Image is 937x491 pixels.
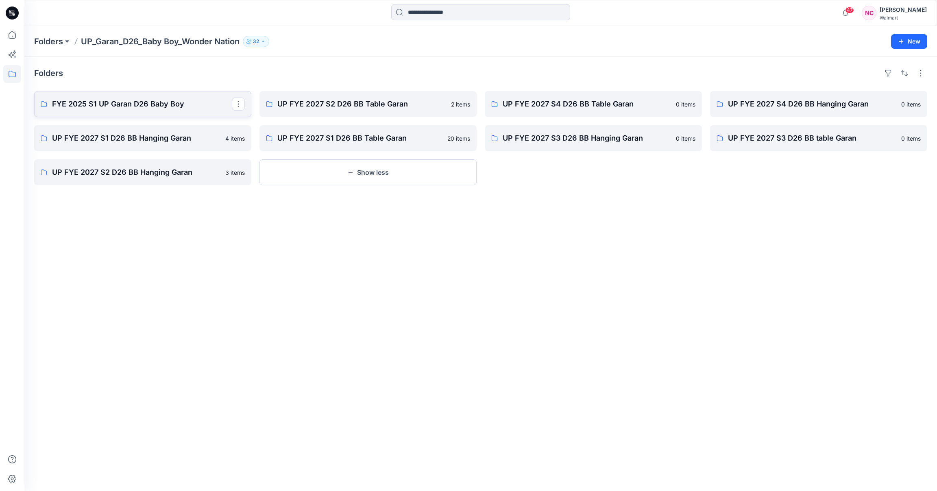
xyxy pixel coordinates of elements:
p: UP_Garan_D26_Baby Boy_Wonder Nation [81,36,240,47]
p: UP FYE 2027 S4 D26 BB Hanging Garan [728,98,896,110]
p: 32 [253,37,259,46]
div: [PERSON_NAME] [880,5,927,15]
p: UP FYE 2027 S3 D26 BB Hanging Garan [503,133,671,144]
a: UP FYE 2027 S1 D26 BB Table Garan20 items [259,125,477,151]
p: UP FYE 2027 S3 D26 BB table Garan [728,133,896,144]
a: UP FYE 2027 S2 D26 BB Table Garan2 items [259,91,477,117]
a: Folders [34,36,63,47]
a: UP FYE 2027 S3 D26 BB Hanging Garan0 items [485,125,702,151]
a: UP FYE 2027 S4 D26 BB Hanging Garan0 items [710,91,927,117]
button: New [891,34,927,49]
p: UP FYE 2027 S1 D26 BB Hanging Garan [52,133,220,144]
p: 0 items [676,134,695,143]
button: 32 [243,36,269,47]
p: 3 items [225,168,245,177]
span: 47 [845,7,854,13]
p: 0 items [901,100,921,109]
p: 0 items [676,100,695,109]
p: 0 items [901,134,921,143]
p: UP FYE 2027 S1 D26 BB Table Garan [277,133,442,144]
a: UP FYE 2027 S2 D26 BB Hanging Garan3 items [34,159,251,185]
p: UP FYE 2027 S4 D26 BB Table Garan [503,98,671,110]
p: UP FYE 2027 S2 D26 BB Table Garan [277,98,446,110]
a: UP FYE 2027 S3 D26 BB table Garan0 items [710,125,927,151]
div: NC [862,6,876,20]
p: FYE 2025 S1 UP Garan D26 Baby Boy [52,98,232,110]
p: 2 items [451,100,470,109]
div: Walmart [880,15,927,21]
h4: Folders [34,68,63,78]
a: UP FYE 2027 S4 D26 BB Table Garan0 items [485,91,702,117]
p: 4 items [225,134,245,143]
a: FYE 2025 S1 UP Garan D26 Baby Boy [34,91,251,117]
p: 20 items [447,134,470,143]
button: Show less [259,159,477,185]
a: UP FYE 2027 S1 D26 BB Hanging Garan4 items [34,125,251,151]
p: UP FYE 2027 S2 D26 BB Hanging Garan [52,167,220,178]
